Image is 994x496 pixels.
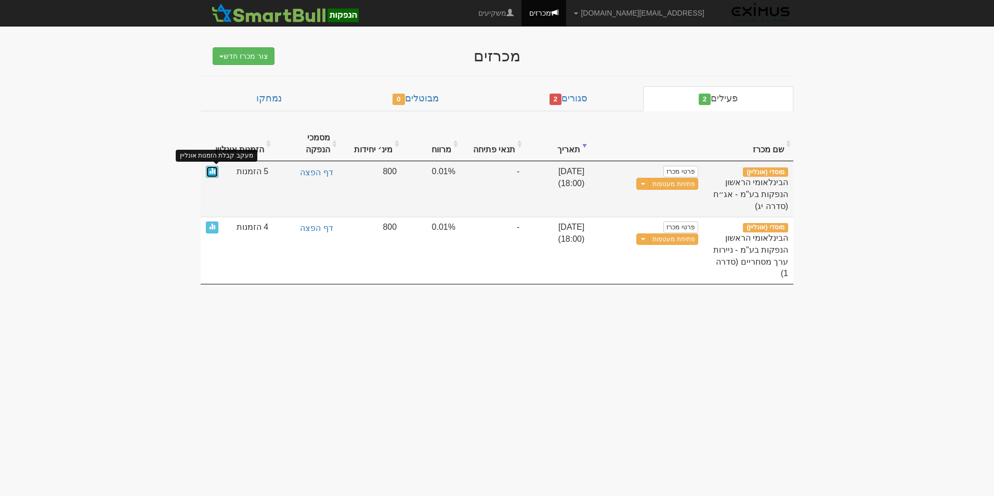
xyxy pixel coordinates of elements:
a: דף הפצה [279,221,334,236]
a: פעילים [643,86,793,111]
button: פתיחת מעטפות [649,178,698,190]
th: תנאי פתיחה : activate to sort column ascending [461,127,525,162]
a: דף הפצה [279,166,334,180]
a: פרטי מכרז [663,221,698,233]
td: 800 [339,161,402,217]
button: פתיחת מעטפות [649,233,698,245]
img: SmartBull Logo [208,3,361,23]
th: מינ׳ יחידות : activate to sort column ascending [339,127,402,162]
span: 5 הזמנות [237,166,268,178]
th: מסמכי הנפקה : activate to sort column ascending [273,127,339,162]
td: - [461,217,525,284]
td: 800 [339,217,402,284]
a: סגורים [494,86,643,111]
td: 0.01% [402,161,461,217]
td: [DATE] (18:00) [525,217,590,284]
td: - [461,161,525,217]
a: נמחקו [201,86,337,111]
span: הבינלאומי הראשון הנפקות בע"מ - אג״ח (סדרה יג) [713,178,788,211]
td: [DATE] (18:00) [525,161,590,217]
span: מוסדי (אונליין) [743,167,788,177]
span: 2 [550,94,562,105]
th: הזמנות אונליין : activate to sort column ascending [201,127,273,162]
div: מעקב קבלת הזמנות אונליין [176,150,257,162]
th: שם מכרז : activate to sort column ascending [703,127,793,162]
span: 4 הזמנות [237,221,268,233]
th: מרווח : activate to sort column ascending [402,127,461,162]
button: צור מכרז חדש [213,47,274,65]
td: 0.01% [402,217,461,284]
a: מבוטלים [337,86,494,111]
span: 0 [393,94,405,105]
span: מוסדי (אונליין) [743,223,788,232]
div: מכרזים [294,47,700,64]
th: תאריך : activate to sort column ascending [525,127,590,162]
a: פרטי מכרז [663,166,698,177]
span: 2 [699,94,711,105]
span: הבינלאומי הראשון הנפקות בע"מ - ניירות ערך מסחריים (סדרה 1) [713,233,788,278]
